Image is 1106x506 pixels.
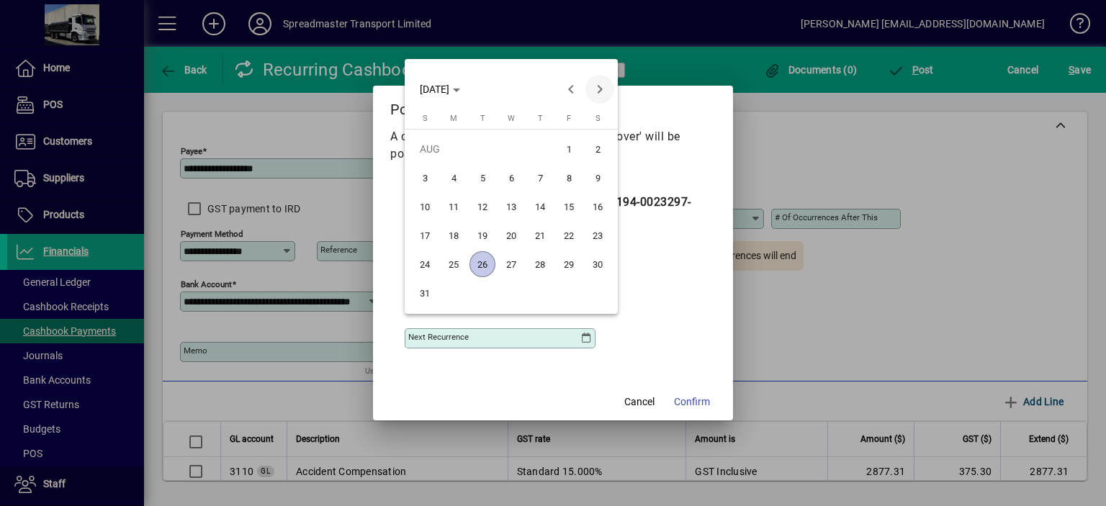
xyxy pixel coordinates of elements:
button: Wed Aug 13 2025 [497,192,526,221]
span: 5 [469,165,495,191]
button: Tue Aug 19 2025 [468,221,497,250]
span: 1 [556,136,582,162]
span: 6 [498,165,524,191]
button: Tue Aug 26 2025 [468,250,497,279]
span: 7 [527,165,553,191]
button: Fri Aug 01 2025 [554,135,583,163]
button: Fri Aug 22 2025 [554,221,583,250]
span: 21 [527,222,553,248]
button: Fri Aug 08 2025 [554,163,583,192]
span: 25 [441,251,467,277]
button: Mon Aug 11 2025 [439,192,468,221]
span: 12 [469,194,495,220]
button: Choose month and year [414,76,466,102]
button: Sun Aug 31 2025 [410,279,439,307]
span: 20 [498,222,524,248]
button: Sat Aug 16 2025 [583,192,612,221]
span: 15 [556,194,582,220]
button: Wed Aug 06 2025 [497,163,526,192]
button: Thu Aug 28 2025 [526,250,554,279]
span: 9 [585,165,611,191]
button: Fri Aug 15 2025 [554,192,583,221]
span: 4 [441,165,467,191]
span: 22 [556,222,582,248]
button: Wed Aug 20 2025 [497,221,526,250]
button: Mon Aug 25 2025 [439,250,468,279]
button: Previous month [557,75,585,104]
span: F [567,114,571,123]
span: 28 [527,251,553,277]
button: Sat Aug 02 2025 [583,135,612,163]
button: Wed Aug 27 2025 [497,250,526,279]
span: 3 [412,165,438,191]
span: 16 [585,194,611,220]
button: Tue Aug 05 2025 [468,163,497,192]
span: 29 [556,251,582,277]
span: S [423,114,428,123]
span: T [480,114,485,123]
span: 30 [585,251,611,277]
button: Tue Aug 12 2025 [468,192,497,221]
button: Sat Aug 23 2025 [583,221,612,250]
button: Thu Aug 07 2025 [526,163,554,192]
button: Sun Aug 03 2025 [410,163,439,192]
span: S [595,114,601,123]
span: 2 [585,136,611,162]
span: 11 [441,194,467,220]
span: 26 [469,251,495,277]
button: Sun Aug 17 2025 [410,221,439,250]
span: 24 [412,251,438,277]
span: 13 [498,194,524,220]
span: T [538,114,543,123]
button: Thu Aug 21 2025 [526,221,554,250]
span: 27 [498,251,524,277]
button: Sun Aug 10 2025 [410,192,439,221]
span: 8 [556,165,582,191]
td: AUG [410,135,554,163]
span: M [450,114,457,123]
span: 19 [469,222,495,248]
span: 31 [412,280,438,306]
button: Mon Aug 18 2025 [439,221,468,250]
button: Sat Aug 30 2025 [583,250,612,279]
button: Mon Aug 04 2025 [439,163,468,192]
button: Sun Aug 24 2025 [410,250,439,279]
button: Sat Aug 09 2025 [583,163,612,192]
span: 18 [441,222,467,248]
span: 14 [527,194,553,220]
span: 23 [585,222,611,248]
span: [DATE] [420,83,449,95]
span: 10 [412,194,438,220]
span: 17 [412,222,438,248]
button: Fri Aug 29 2025 [554,250,583,279]
button: Thu Aug 14 2025 [526,192,554,221]
button: Next month [585,75,614,104]
span: W [508,114,515,123]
